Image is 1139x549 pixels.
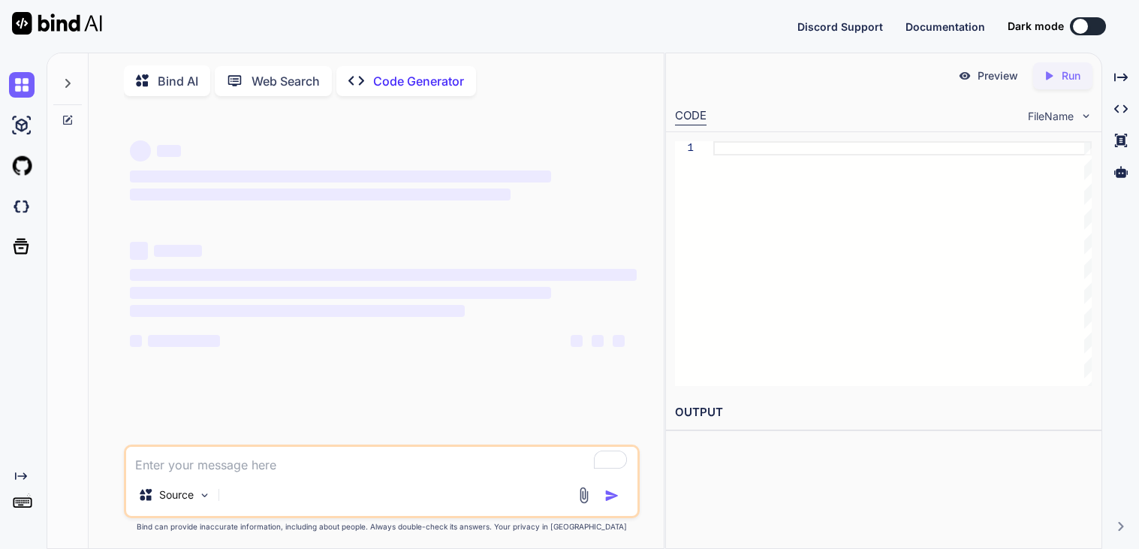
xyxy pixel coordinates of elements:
span: ‌ [148,335,220,347]
span: Discord Support [797,20,883,33]
span: FileName [1028,109,1074,124]
img: chevron down [1080,110,1092,122]
span: ‌ [592,335,604,347]
img: githubLight [9,153,35,179]
span: ‌ [130,305,465,317]
span: ‌ [130,189,510,201]
button: Documentation [905,19,985,35]
div: CODE [675,107,707,125]
p: Code Generator [373,72,464,90]
span: ‌ [130,269,637,281]
img: Bind AI [12,12,102,35]
span: Documentation [905,20,985,33]
span: ‌ [130,170,550,182]
span: ‌ [130,242,148,260]
span: ‌ [130,287,550,299]
button: Discord Support [797,19,883,35]
textarea: To enrich screen reader interactions, please activate Accessibility in Grammarly extension settings [126,447,637,474]
div: 1 [675,141,694,155]
p: Preview [978,68,1018,83]
img: ai-studio [9,113,35,138]
p: Source [159,487,194,502]
h2: OUTPUT [666,395,1101,430]
p: Bind can provide inaccurate information, including about people. Always double-check its answers.... [124,521,640,532]
p: Web Search [252,72,320,90]
span: ‌ [571,335,583,347]
img: darkCloudIdeIcon [9,194,35,219]
span: ‌ [130,140,151,161]
span: Dark mode [1008,19,1064,34]
span: ‌ [130,335,142,347]
img: attachment [575,487,592,504]
span: ‌ [613,335,625,347]
img: icon [604,488,619,503]
img: chat [9,72,35,98]
p: Run [1062,68,1080,83]
span: ‌ [157,145,181,157]
span: ‌ [154,245,202,257]
p: Bind AI [158,72,198,90]
img: preview [958,69,972,83]
img: Pick Models [198,489,211,502]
